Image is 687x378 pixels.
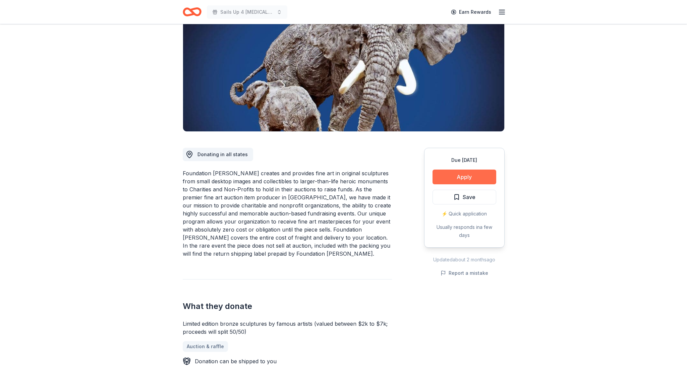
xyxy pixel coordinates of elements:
[183,341,228,352] a: Auction & raffle
[463,193,475,201] span: Save
[207,5,287,19] button: Sails Up 4 [MEDICAL_DATA] Creating Hope Gala
[433,190,496,204] button: Save
[433,170,496,184] button: Apply
[183,3,504,131] img: Image for Foundation Michelangelo
[183,4,202,20] a: Home
[197,151,248,157] span: Donating in all states
[447,6,495,18] a: Earn Rewards
[433,223,496,239] div: Usually responds in a few days
[183,301,392,312] h2: What they donate
[441,269,488,277] button: Report a mistake
[183,169,392,258] div: Foundation [PERSON_NAME] creates and provides fine art in original sculptures from small desktop ...
[424,256,505,264] div: Updated about 2 months ago
[433,156,496,164] div: Due [DATE]
[220,8,274,16] span: Sails Up 4 [MEDICAL_DATA] Creating Hope Gala
[195,357,277,365] div: Donation can be shipped to you
[183,320,392,336] div: Limited edition bronze sculptures by famous artists (valued between $2k to $7k; proceeds will spl...
[433,210,496,218] div: ⚡️ Quick application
